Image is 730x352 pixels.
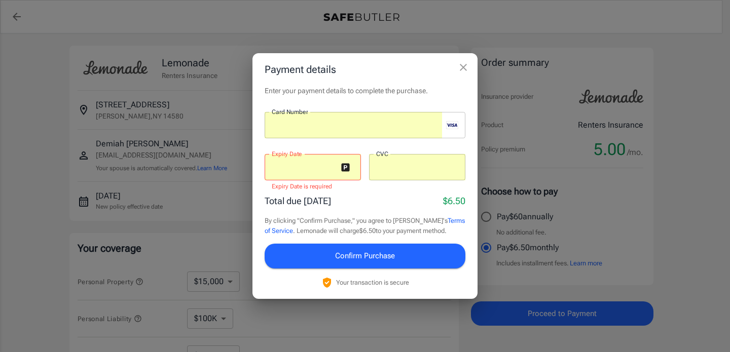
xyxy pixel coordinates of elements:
span: Confirm Purchase [335,249,395,262]
a: Terms of Service [265,217,465,234]
p: $6.50 [443,194,465,208]
p: Expiry Date is required [272,182,354,192]
label: CVC [376,149,388,158]
label: Expiry Date [272,149,302,158]
p: Your transaction is secure [336,278,409,287]
button: close [453,57,473,77]
iframe: Secure expiration date input frame [272,163,354,172]
p: Enter your payment details to complete the purchase. [265,86,465,96]
button: Autofill Privacy Card [341,163,350,172]
svg: visa [446,121,458,129]
iframe: Secure CVC input frame [376,163,458,172]
p: Total due [DATE] [265,194,331,208]
button: Confirm Purchase [265,244,465,268]
p: By clicking "Confirm Purchase," you agree to [PERSON_NAME]'s . Lemonade will charge $6.50 to your... [265,216,465,236]
iframe: Secure card number input frame [272,121,442,130]
h2: Payment details [252,53,478,86]
label: Card Number [272,107,308,116]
